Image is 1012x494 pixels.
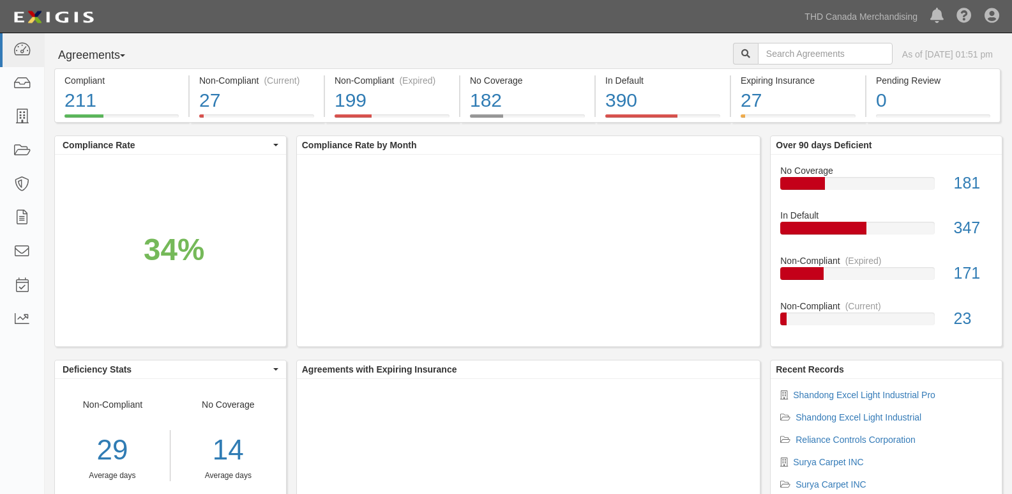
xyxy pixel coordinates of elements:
[10,6,98,29] img: logo-5460c22ac91f19d4615b14bd174203de0afe785f0fc80cf4dbbc73dc1793850b.png
[741,74,856,87] div: Expiring Insurance
[264,74,299,87] div: (Current)
[741,87,856,114] div: 27
[180,430,276,470] div: 14
[944,262,1002,285] div: 171
[780,254,992,300] a: Non-Compliant(Expired)171
[190,114,324,125] a: Non-Compliant(Current)27
[335,74,449,87] div: Non-Compliant (Expired)
[605,74,720,87] div: In Default
[845,300,881,313] div: (Current)
[605,87,720,114] div: 390
[866,114,1001,125] a: Pending Review0
[944,217,1002,240] div: 347
[956,9,972,24] i: Help Center - Complianz
[335,87,449,114] div: 199
[199,74,314,87] div: Non-Compliant (Current)
[325,114,459,125] a: Non-Compliant(Expired)199
[771,254,1002,267] div: Non-Compliant
[793,457,863,467] a: Surya Carpet INC
[796,412,921,422] a: Shandong Excel Light Industrial
[771,209,1002,222] div: In Default
[902,48,993,61] div: As of [DATE] 01:51 pm
[460,114,594,125] a: No Coverage182
[199,87,314,114] div: 27
[776,364,844,374] b: Recent Records
[54,43,150,68] button: Agreements
[470,74,585,87] div: No Coverage
[944,307,1002,330] div: 23
[302,364,457,374] b: Agreements with Expiring Insurance
[399,74,435,87] div: (Expired)
[776,140,872,150] b: Over 90 days Deficient
[63,139,270,151] span: Compliance Rate
[796,435,916,445] a: Reliance Controls Corporation
[796,479,866,490] a: Surya Carpet INC
[64,74,179,87] div: Compliant
[64,87,179,114] div: 211
[55,470,170,481] div: Average days
[63,363,270,376] span: Deficiency Stats
[55,430,170,470] div: 29
[798,4,924,29] a: THD Canada Merchandising
[845,254,882,267] div: (Expired)
[302,140,417,150] b: Compliance Rate by Month
[780,164,992,210] a: No Coverage181
[944,172,1002,195] div: 181
[771,300,1002,313] div: Non-Compliant
[55,136,286,154] button: Compliance Rate
[54,114,188,125] a: Compliant211
[758,43,893,65] input: Search Agreements
[876,87,990,114] div: 0
[771,164,1002,177] div: No Coverage
[144,228,204,272] div: 34%
[731,114,865,125] a: Expiring Insurance27
[596,114,730,125] a: In Default390
[793,390,935,400] a: Shandong Excel Light Industrial Pro
[470,87,585,114] div: 182
[180,470,276,481] div: Average days
[780,300,992,336] a: Non-Compliant(Current)23
[55,360,286,378] button: Deficiency Stats
[780,209,992,254] a: In Default347
[876,74,990,87] div: Pending Review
